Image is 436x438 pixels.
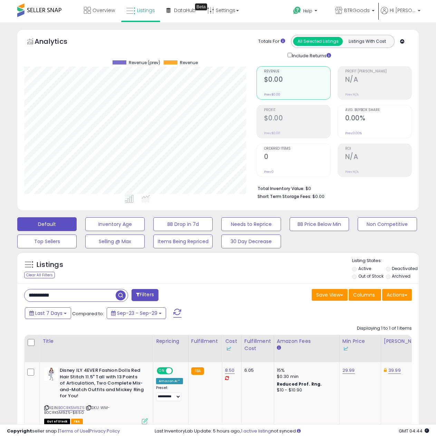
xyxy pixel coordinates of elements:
[288,1,329,22] a: Help
[345,147,411,151] span: ROI
[277,387,334,393] div: $10 - $10.90
[258,38,285,45] div: Totals For
[174,7,196,14] span: DataHub
[93,7,115,14] span: Overview
[137,7,155,14] span: Listings
[264,108,330,112] span: Profit
[129,60,160,65] span: Revenue (prev)
[342,37,392,46] button: Listings With Cost
[17,217,77,231] button: Default
[157,368,166,374] span: ON
[156,378,183,384] div: Amazon AI *
[191,367,204,375] small: FBA
[244,338,271,352] div: Fulfillment Cost
[180,60,198,65] span: Revenue
[264,92,280,97] small: Prev: $0.00
[59,428,88,434] a: Terms of Use
[344,7,370,14] span: BTRGoods
[221,235,281,248] button: 30 Day Decrease
[258,184,407,192] li: $0
[35,310,62,317] span: Last 7 Days
[107,307,166,319] button: Sep-23 - Sep-29
[353,291,375,298] span: Columns
[117,310,157,317] span: Sep-23 - Sep-29
[342,345,349,352] img: InventoryLab Logo
[264,147,330,151] span: Ordered Items
[225,367,235,374] a: 8.50
[264,131,280,135] small: Prev: $0.00
[191,338,219,345] div: Fulfillment
[172,368,183,374] span: OFF
[7,428,32,434] strong: Copyright
[17,235,77,248] button: Top Sellers
[345,70,411,73] span: Profit [PERSON_NAME]
[345,114,411,123] h2: 0.00%
[384,368,387,372] i: This overrides the store level Dynamic Max Price for this listing
[132,289,158,301] button: Filters
[293,6,301,15] i: Get Help
[342,345,378,352] div: Some or all of the values in this column are provided from Inventory Lab.
[357,325,412,332] div: Displaying 1 to 1 of 1 items
[258,193,311,199] b: Short Term Storage Fees:
[72,310,104,317] span: Compared to:
[221,217,281,231] button: Needs to Reprice
[44,405,110,415] span: | SKU: WM-B0CRK5M9Z5-$8.50
[358,266,371,271] label: Active
[258,186,304,191] b: Total Inventory Value:
[345,131,362,135] small: Prev: 0.00%
[381,7,420,22] a: Hi [PERSON_NAME]
[37,260,63,270] h5: Listings
[345,153,411,162] h2: N/A
[345,170,359,174] small: Prev: N/A
[312,289,348,301] button: Save View
[277,374,334,380] div: $0.30 min
[342,338,378,352] div: Min Price
[345,76,411,85] h2: N/A
[264,70,330,73] span: Revenue
[89,428,120,434] a: Privacy Policy
[44,367,58,381] img: 31gHzUQjgxL._SL40_.jpg
[390,7,416,14] span: Hi [PERSON_NAME]
[345,108,411,112] span: Avg. Buybox Share
[388,367,401,374] a: 39.99
[358,217,417,231] button: Non Competitive
[153,235,213,248] button: Items Being Repriced
[342,367,355,374] a: 29.99
[7,428,120,435] div: seller snap | |
[277,381,322,387] b: Reduced Prof. Rng.
[195,3,207,10] div: Tooltip anchor
[244,367,269,374] div: 6.05
[290,217,349,231] button: BB Price Below Min
[392,266,418,271] label: Deactivated
[264,170,274,174] small: Prev: 0
[225,345,239,352] div: Some or all of the values in this column are provided from Inventory Lab.
[382,289,412,301] button: Actions
[277,345,281,351] small: Amazon Fees.
[352,258,419,264] p: Listing States:
[60,367,144,401] b: Disney ILY 4EVER Fashion Dolls Red Hair Stitch 11.5" Tall with 13 Points of Articulation, Two Com...
[25,307,71,319] button: Last 7 Days
[156,338,185,345] div: Repricing
[345,92,359,97] small: Prev: N/A
[312,193,324,200] span: $0.00
[349,289,381,301] button: Columns
[35,37,81,48] h5: Analytics
[277,367,334,374] div: 15%
[264,153,330,162] h2: 0
[85,235,145,248] button: Selling @ Max
[303,8,312,14] span: Help
[155,428,429,435] div: Last InventoryLab Update: 5 hours ago, not synced.
[24,272,55,278] div: Clear All Filters
[277,338,337,345] div: Amazon Fees
[225,345,232,352] img: InventoryLab Logo
[358,273,384,279] label: Out of Stock
[156,386,183,401] div: Preset:
[264,76,330,85] h2: $0.00
[293,37,343,46] button: All Selected Listings
[58,405,85,411] a: B0CRK5M9Z5
[282,51,339,59] div: Include Returns
[384,338,425,345] div: [PERSON_NAME]
[225,338,239,352] div: Cost
[241,428,271,434] a: 1 active listing
[153,217,213,231] button: BB Drop in 7d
